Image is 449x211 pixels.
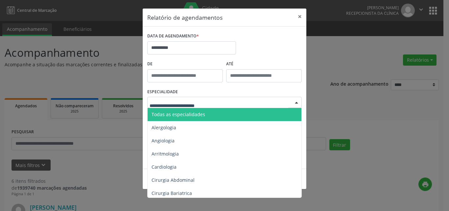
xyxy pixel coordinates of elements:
span: Todas as especialidades [152,111,205,117]
label: De [147,59,223,69]
span: Angiologia [152,137,175,144]
span: Arritmologia [152,151,179,157]
label: ATÉ [226,59,302,69]
h5: Relatório de agendamentos [147,13,223,22]
label: DATA DE AGENDAMENTO [147,31,199,41]
span: Cardiologia [152,164,177,170]
label: ESPECIALIDADE [147,87,178,97]
span: Alergologia [152,124,176,131]
button: Close [293,9,306,25]
span: Cirurgia Abdominal [152,177,195,183]
span: Cirurgia Bariatrica [152,190,192,196]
